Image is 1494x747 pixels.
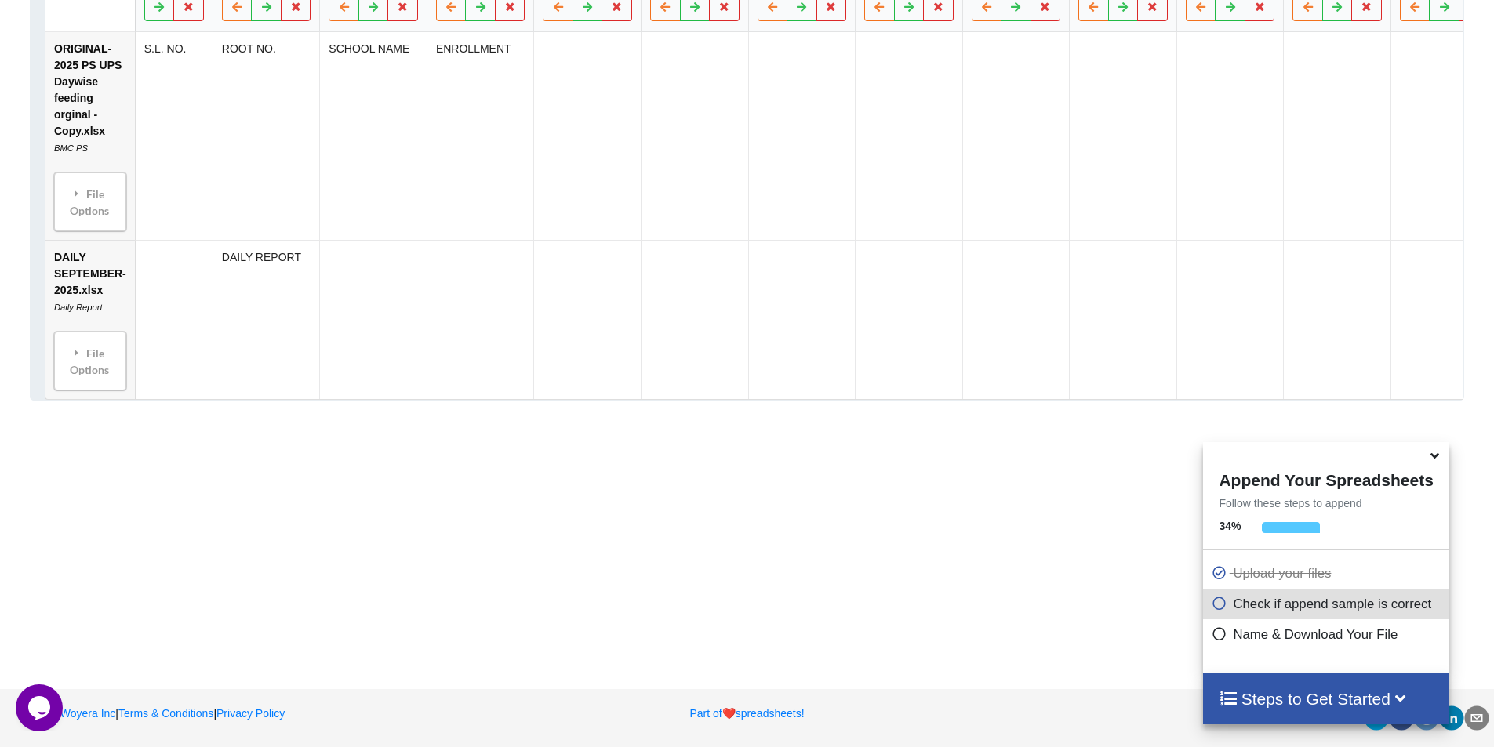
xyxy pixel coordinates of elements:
iframe: chat widget [16,684,66,731]
a: Terms & Conditions [118,707,213,720]
h4: Steps to Get Started [1219,689,1433,709]
b: 34 % [1219,520,1241,532]
td: SCHOOL NAME [320,32,427,240]
p: | | [17,705,490,721]
td: ENROLLMENT [427,32,534,240]
td: DAILY SEPTEMBER-2025.xlsx [45,240,135,399]
td: S.L. NO. [135,32,213,240]
td: DAILY REPORT [213,240,320,399]
a: Part ofheartspreadsheets! [689,707,804,720]
p: Name & Download Your File [1211,625,1445,644]
div: File Options [59,177,122,227]
div: File Options [59,336,122,386]
h4: Append Your Spreadsheets [1203,466,1449,490]
span: heart [722,707,736,720]
div: linkedin [1439,705,1464,731]
td: ROOT NO. [213,32,320,240]
i: BMC PS [54,143,88,153]
td: ORIGINAL-2025 PS UPS Daywise feeding orginal - Copy.xlsx [45,32,135,240]
p: Upload your files [1211,564,1445,583]
a: Privacy Policy [216,707,285,720]
a: 2025Woyera Inc [17,707,116,720]
p: Check if append sample is correct [1211,594,1445,614]
p: Follow these steps to append [1203,495,1449,511]
i: Daily Report [54,303,103,312]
